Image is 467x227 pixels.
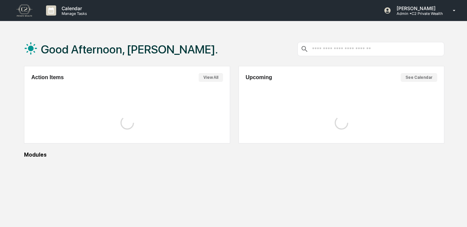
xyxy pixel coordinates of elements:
p: Manage Tasks [56,11,90,16]
button: See Calendar [401,73,437,82]
h2: Action Items [31,74,64,81]
p: Admin • C2 Private Wealth [391,11,443,16]
p: [PERSON_NAME] [391,5,443,11]
img: logo [16,4,32,17]
p: Calendar [56,5,90,11]
h2: Upcoming [246,74,272,81]
div: Modules [24,152,444,158]
h1: Good Afternoon, [PERSON_NAME]. [41,43,218,56]
button: View All [199,73,223,82]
